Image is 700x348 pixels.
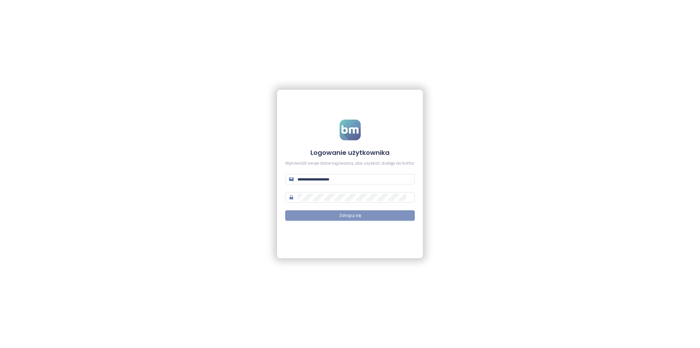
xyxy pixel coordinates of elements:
[340,120,361,140] img: logo
[285,160,415,167] div: Wprowadź swoje dane logowania, aby uzyskać dostęp do konta.
[289,177,294,181] span: mail
[285,210,415,221] button: Zaloguj się
[339,213,361,219] span: Zaloguj się
[285,148,415,157] h4: Logowanie użytkownika
[289,195,294,200] span: lock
